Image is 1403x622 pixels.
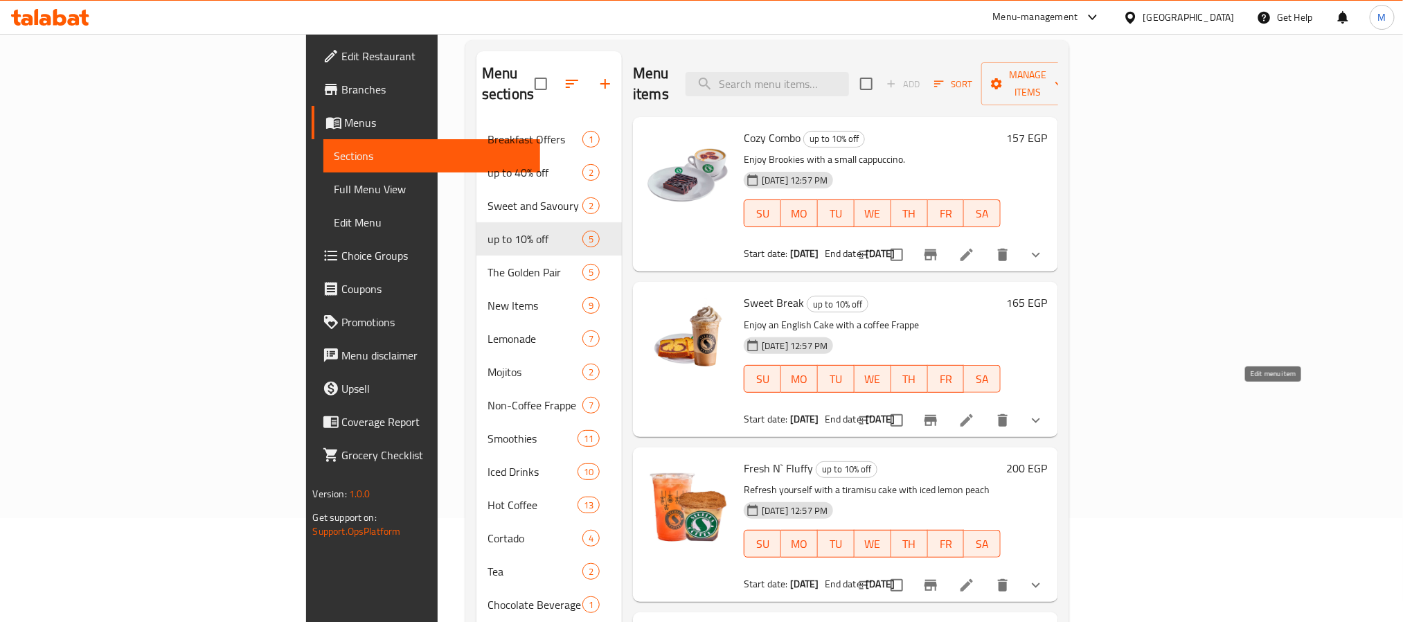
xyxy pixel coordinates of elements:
[969,534,995,554] span: SA
[342,314,529,330] span: Promotions
[804,131,864,147] span: up to 10% off
[526,69,555,98] span: Select all sections
[787,534,812,554] span: MO
[488,596,582,613] span: Chocolate Beverage
[334,148,529,164] span: Sections
[958,577,975,594] a: Edit menu item
[488,530,582,547] span: Cortado
[476,289,622,322] div: New Items9
[825,575,864,593] span: End date:
[807,296,868,312] span: up to 10% off
[312,106,540,139] a: Menus
[855,530,891,558] button: WE
[1006,293,1047,312] h6: 165 EGP
[825,245,864,263] span: End date:
[644,459,733,547] img: Fresh N` Fluffy
[914,238,947,272] button: Branch-specific-item
[897,369,922,389] span: TH
[825,410,864,428] span: End date:
[342,414,529,430] span: Coverage Report
[818,530,855,558] button: TU
[476,156,622,189] div: up to 40% off2
[744,458,813,479] span: Fresh N` Fluffy
[488,164,582,181] span: up to 40% off
[312,339,540,372] a: Menu disclaimer
[790,410,819,428] b: [DATE]
[582,596,600,613] div: items
[756,339,833,353] span: [DATE] 12:57 PM
[312,239,540,272] a: Choice Groups
[488,330,582,347] span: Lemonade
[583,332,599,346] span: 7
[897,204,922,224] span: TH
[312,272,540,305] a: Coupons
[891,199,928,227] button: TH
[583,399,599,412] span: 7
[476,355,622,389] div: Mojitos2
[933,204,959,224] span: FR
[818,199,855,227] button: TU
[934,76,972,92] span: Sort
[849,404,882,437] button: sort-choices
[860,204,886,224] span: WE
[582,397,600,414] div: items
[488,397,582,414] div: Non-Coffee Frappe
[583,299,599,312] span: 9
[969,369,995,389] span: SA
[582,297,600,314] div: items
[744,292,804,313] span: Sweet Break
[644,293,733,382] img: Sweet Break
[790,245,819,263] b: [DATE]
[476,555,622,588] div: Tea2
[583,199,599,213] span: 2
[744,530,781,558] button: SU
[313,485,347,503] span: Version:
[882,406,911,435] span: Select to update
[781,530,818,558] button: MO
[583,233,599,246] span: 5
[488,131,582,148] div: Breakfast Offers
[855,199,891,227] button: WE
[582,330,600,347] div: items
[583,166,599,179] span: 2
[488,497,578,513] span: Hot Coffee
[1028,412,1044,429] svg: Show Choices
[818,365,855,393] button: TU
[1006,459,1047,478] h6: 200 EGP
[476,422,622,455] div: Smoothies11
[488,364,582,380] span: Mojitos
[849,569,882,602] button: sort-choices
[750,369,776,389] span: SU
[488,430,578,447] span: Smoothies
[488,563,582,580] span: Tea
[488,297,582,314] span: New Items
[928,365,965,393] button: FR
[583,598,599,612] span: 1
[342,380,529,397] span: Upsell
[803,131,865,148] div: up to 10% off
[476,322,622,355] div: Lemonade7
[345,114,529,131] span: Menus
[891,530,928,558] button: TH
[578,463,600,480] div: items
[744,575,788,593] span: Start date:
[488,463,578,480] span: Iced Drinks
[476,522,622,555] div: Cortado4
[933,534,959,554] span: FR
[993,9,1078,26] div: Menu-management
[931,73,976,95] button: Sort
[342,447,529,463] span: Grocery Checklist
[1006,128,1047,148] h6: 157 EGP
[744,199,781,227] button: SU
[958,247,975,263] a: Edit menu item
[756,174,833,187] span: [DATE] 12:57 PM
[583,532,599,545] span: 4
[897,534,922,554] span: TH
[476,488,622,522] div: Hot Coffee13
[476,189,622,222] div: Sweet and Savoury2
[488,231,582,247] span: up to 10% off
